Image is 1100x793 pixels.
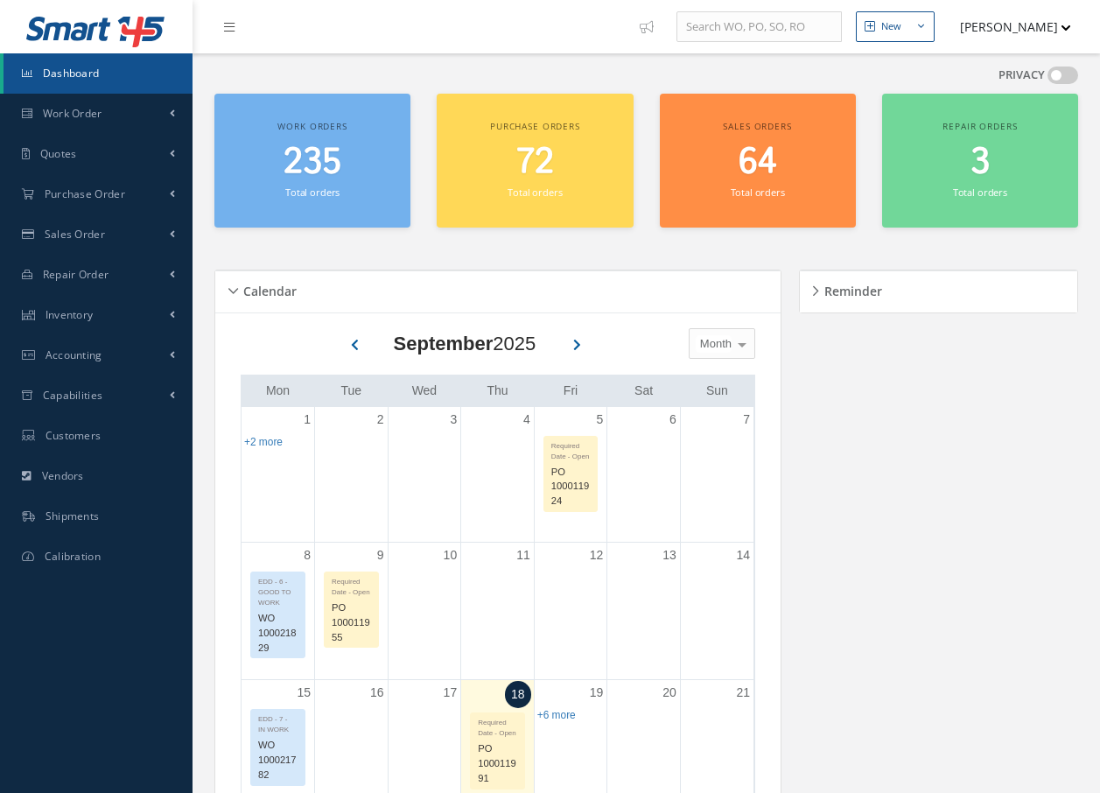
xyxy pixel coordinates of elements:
[534,407,607,543] td: September 5, 2025
[819,278,882,299] h5: Reminder
[471,713,524,739] div: Required Date - Open
[537,709,576,721] a: Show 6 more events
[45,549,101,564] span: Calibration
[680,542,753,680] td: September 14, 2025
[251,735,305,784] div: WO 100021782
[943,10,1071,44] button: [PERSON_NAME]
[505,681,531,708] a: September 18, 2025
[242,407,315,543] td: September 1, 2025
[607,542,681,680] td: September 13, 2025
[367,680,388,705] a: September 16, 2025
[42,468,84,483] span: Vendors
[374,543,388,568] a: September 9, 2025
[251,608,305,657] div: WO 100021829
[680,407,753,543] td: September 7, 2025
[277,120,347,132] span: Work orders
[214,94,410,228] a: Work orders 235 Total orders
[676,11,842,43] input: Search WO, PO, SO, RO
[696,335,732,353] span: Month
[43,66,100,81] span: Dashboard
[586,680,607,705] a: September 19, 2025
[703,380,732,402] a: Sunday
[251,572,305,608] div: EDD - 6 - GOOD TO WORK
[4,53,193,94] a: Dashboard
[46,347,102,362] span: Accounting
[593,407,607,432] a: September 5, 2025
[998,67,1045,84] label: PRIVACY
[739,407,753,432] a: September 7, 2025
[490,120,580,132] span: Purchase orders
[520,407,534,432] a: September 4, 2025
[731,186,785,199] small: Total orders
[263,380,293,402] a: Monday
[856,11,935,42] button: New
[388,542,461,680] td: September 10, 2025
[660,94,856,228] a: Sales orders 64 Total orders
[43,106,102,121] span: Work Order
[560,380,581,402] a: Friday
[666,407,680,432] a: September 6, 2025
[43,388,103,403] span: Capabilities
[374,407,388,432] a: September 2, 2025
[325,598,378,647] div: PO 100011955
[338,380,366,402] a: Tuesday
[244,436,283,448] a: Show 2 more events
[40,146,77,161] span: Quotes
[508,186,562,199] small: Total orders
[516,137,554,187] span: 72
[881,19,901,34] div: New
[953,186,1007,199] small: Total orders
[251,710,305,735] div: EDD - 7 - IN WORK
[45,186,125,201] span: Purchase Order
[607,407,681,543] td: September 6, 2025
[46,509,100,523] span: Shipments
[659,543,680,568] a: September 13, 2025
[315,542,389,680] td: September 9, 2025
[461,542,535,680] td: September 11, 2025
[315,407,389,543] td: September 2, 2025
[293,680,314,705] a: September 15, 2025
[659,680,680,705] a: September 20, 2025
[300,407,314,432] a: September 1, 2025
[284,137,341,187] span: 235
[394,333,494,354] b: September
[437,94,633,228] a: Purchase orders 72 Total orders
[394,329,536,358] div: 2025
[942,120,1017,132] span: Repair orders
[440,543,461,568] a: September 10, 2025
[440,680,461,705] a: September 17, 2025
[43,267,109,282] span: Repair Order
[723,120,791,132] span: Sales orders
[238,278,297,299] h5: Calendar
[300,543,314,568] a: September 8, 2025
[882,94,1078,228] a: Repair orders 3 Total orders
[586,543,607,568] a: September 12, 2025
[242,542,315,680] td: September 8, 2025
[739,137,777,187] span: 64
[970,137,990,187] span: 3
[631,380,656,402] a: Saturday
[732,680,753,705] a: September 21, 2025
[46,307,94,322] span: Inventory
[732,543,753,568] a: September 14, 2025
[325,572,378,598] div: Required Date - Open
[45,227,105,242] span: Sales Order
[388,407,461,543] td: September 3, 2025
[544,462,598,511] div: PO 100011924
[544,437,598,462] div: Required Date - Open
[483,380,511,402] a: Thursday
[461,407,535,543] td: September 4, 2025
[46,428,102,443] span: Customers
[471,739,524,788] div: PO 100011991
[409,380,441,402] a: Wednesday
[534,542,607,680] td: September 12, 2025
[446,407,460,432] a: September 3, 2025
[285,186,340,199] small: Total orders
[513,543,534,568] a: September 11, 2025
